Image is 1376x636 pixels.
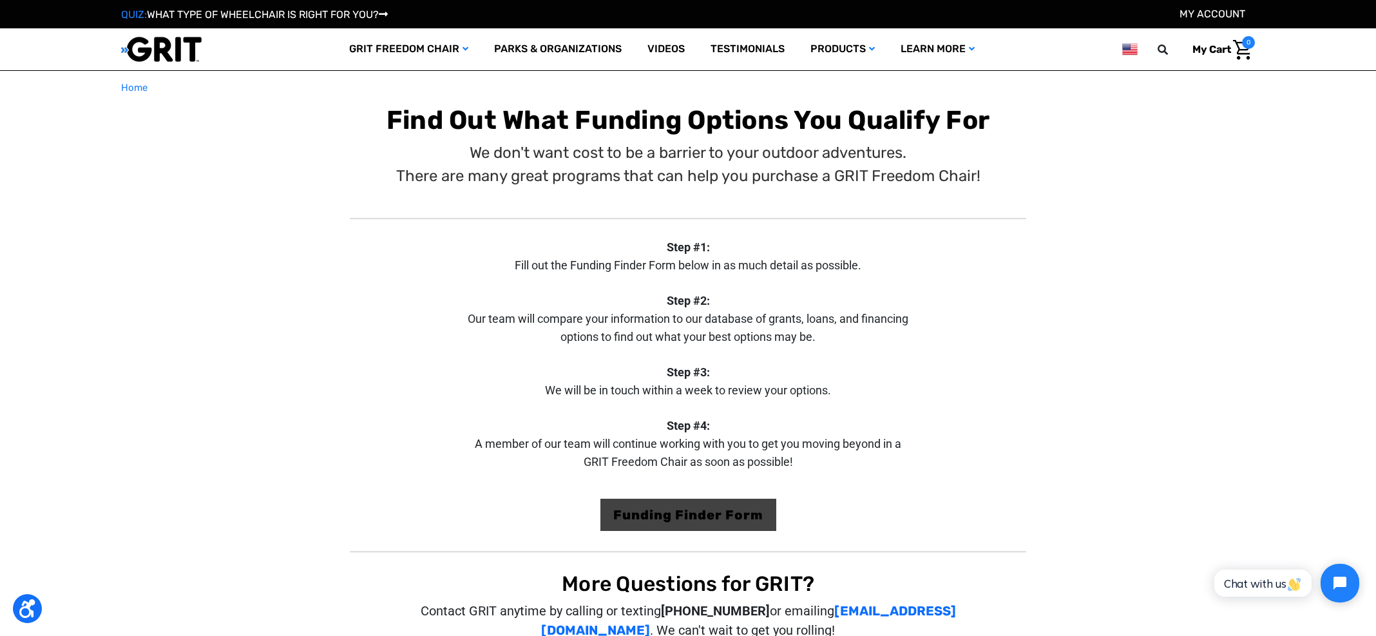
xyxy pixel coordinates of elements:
span: Fill out the Funding Finder Form below in as much detail as possible. [515,258,861,272]
a: Videos [635,28,698,70]
span: We will be in touch within a week to review your options. [545,383,831,397]
span: My Cart [1192,43,1231,55]
img: us.png [1122,41,1138,57]
strong: [PHONE_NUMBER] [661,603,770,619]
a: Testimonials [698,28,798,70]
p: We don't want cost to be a barrier to your outdoor adventures. [396,141,980,164]
strong: Step #2: [667,294,710,307]
span: QUIZ: [121,8,147,21]
b: Find Out What Funding Options You Qualify For [387,105,989,135]
span: A member of our team will continue working with you to get you moving beyond in a GRIT Freedom Ch... [475,437,901,468]
span: Home [121,82,148,93]
a: Learn More [888,28,988,70]
span: More Questions for GRIT? [562,572,814,596]
img: GRIT All-Terrain Wheelchair and Mobility Equipment [121,36,202,63]
a: Products [798,28,888,70]
strong: Step #4: [667,419,710,432]
p: There are many great programs that can help you purchase a GRIT Freedom Chair! [396,164,980,188]
img: Cart [1233,40,1252,60]
a: Home [121,81,148,95]
strong: Step #1: [667,240,710,254]
a: Cart with 0 items [1183,36,1255,63]
a: Funding Finder Form [600,499,776,531]
nav: Breadcrumb [121,81,1255,95]
a: QUIZ:WHAT TYPE OF WHEELCHAIR IS RIGHT FOR YOU? [121,8,388,21]
span: 0 [1242,36,1255,49]
input: Search [1163,36,1183,63]
span: Our team will compare your information to our database of grants, loans, and financing options to... [468,312,908,343]
a: GRIT Freedom Chair [336,28,481,70]
a: Parks & Organizations [481,28,635,70]
a: Account [1180,8,1245,20]
strong: Step #3: [667,365,710,379]
iframe: Tidio Chat [1200,553,1370,613]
